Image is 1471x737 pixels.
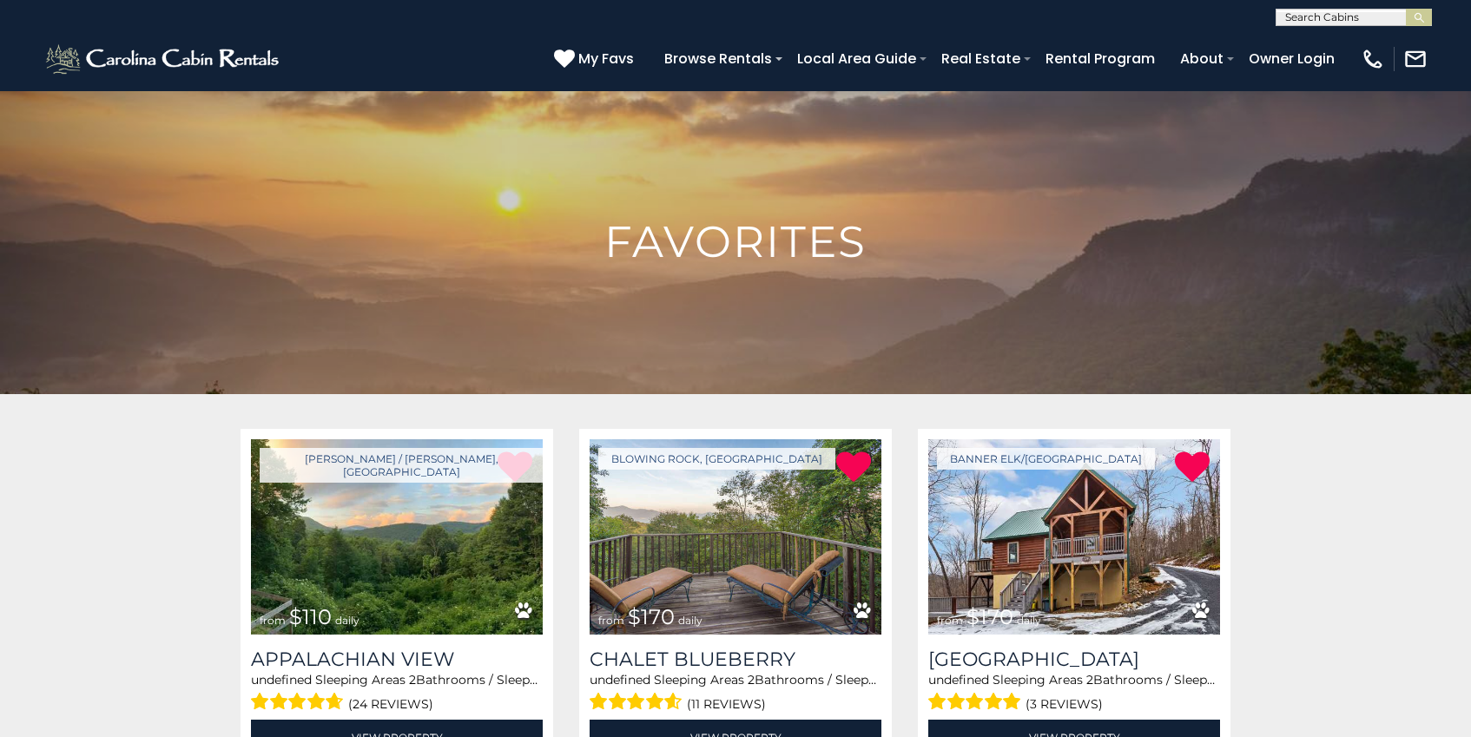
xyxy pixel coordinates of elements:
a: [GEOGRAPHIC_DATA] [928,648,1220,671]
span: undefined Sleeping Areas [590,672,744,688]
img: Appalachian View [251,439,543,635]
h3: Little Elk Lodge [928,648,1220,671]
img: phone-regular-white.png [1361,47,1385,71]
a: Blowing Rock, [GEOGRAPHIC_DATA] [598,448,835,470]
a: Remove from favorites [1175,450,1210,486]
a: Browse Rentals [656,43,781,74]
a: Local Area Guide [788,43,925,74]
span: daily [1017,614,1041,627]
a: Banner Elk/[GEOGRAPHIC_DATA] [937,448,1155,470]
a: My Favs [554,48,638,70]
a: [PERSON_NAME] / [PERSON_NAME], [GEOGRAPHIC_DATA] [260,448,543,483]
span: daily [335,614,360,627]
span: from [937,614,963,627]
a: About [1171,43,1232,74]
span: from [598,614,624,627]
a: Real Estate [933,43,1029,74]
img: mail-regular-white.png [1403,47,1428,71]
span: (3 reviews) [1026,693,1103,715]
a: Appalachian View [251,648,543,671]
div: Bathrooms / Sleeps: [251,671,543,715]
a: Chalet Blueberry [590,648,881,671]
img: Chalet Blueberry [590,439,881,635]
span: undefined Sleeping Areas [928,672,1083,688]
a: Remove from favorites [836,450,871,486]
span: (11 reviews) [687,693,766,715]
span: 2 [748,672,755,688]
span: undefined Sleeping Areas [251,672,406,688]
a: Appalachian View from $110 daily [251,439,543,635]
a: Chalet Blueberry from $170 daily [590,439,881,635]
a: Rental Program [1037,43,1164,74]
img: Little Elk Lodge [928,439,1220,635]
span: $170 [966,604,1013,629]
span: $110 [289,604,332,629]
span: from [260,614,286,627]
span: 6 [538,672,546,688]
div: Bathrooms / Sleeps: [590,671,881,715]
span: (24 reviews) [348,693,433,715]
div: Bathrooms / Sleeps: [928,671,1220,715]
span: My Favs [578,48,634,69]
img: White-1-2.png [43,42,284,76]
span: daily [678,614,703,627]
span: 6 [877,672,885,688]
span: 2 [1086,672,1093,688]
span: $170 [628,604,675,629]
span: 6 [1216,672,1224,688]
span: 2 [409,672,416,688]
a: Little Elk Lodge from $170 daily [928,439,1220,635]
a: Owner Login [1240,43,1343,74]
